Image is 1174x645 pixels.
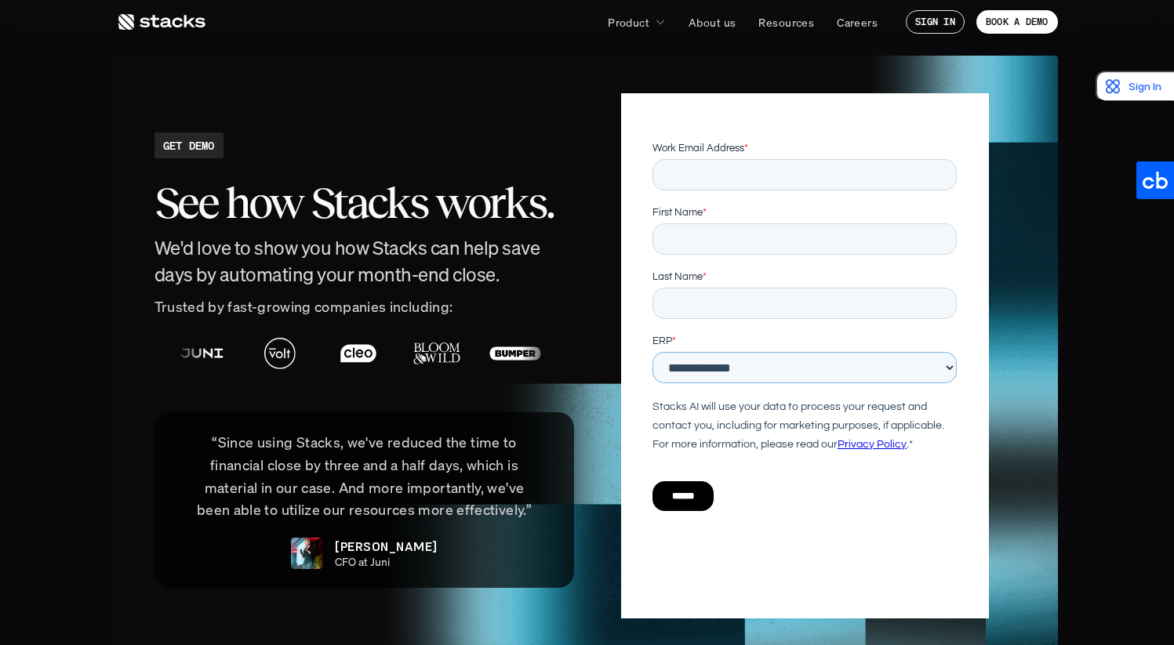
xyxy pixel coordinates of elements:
[154,235,575,288] h4: We'd love to show you how Stacks can help save days by automating your month-end close.
[906,10,965,34] a: SIGN IN
[154,179,575,227] h2: See how Stacks works.
[608,14,649,31] p: Product
[837,14,878,31] p: Careers
[679,8,745,36] a: About us
[178,431,551,521] p: “Since using Stacks, we've reduced the time to financial close by three and a half days, which is...
[758,14,814,31] p: Resources
[915,16,955,27] p: SIGN IN
[827,8,887,36] a: Careers
[163,137,215,154] h2: GET DEMO
[986,16,1049,27] p: BOOK A DEMO
[335,537,437,556] p: [PERSON_NAME]
[335,556,390,569] p: CFO at Juni
[749,8,823,36] a: Resources
[689,14,736,31] p: About us
[976,10,1058,34] a: BOOK A DEMO
[652,140,957,538] iframe: Form 1
[154,295,575,318] p: Trusted by fast-growing companies including:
